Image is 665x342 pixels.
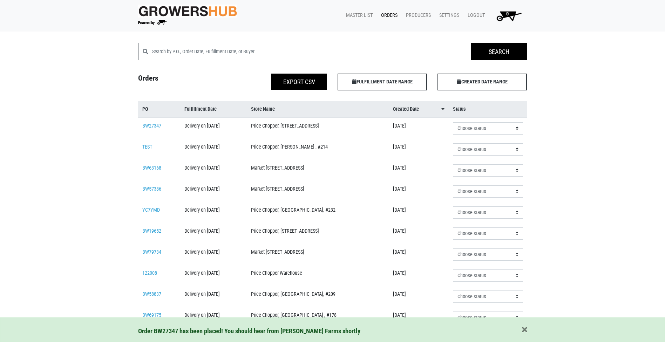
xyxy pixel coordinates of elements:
[142,291,161,297] a: BW58837
[152,43,461,60] input: Search by P.O., Order Date, Fulfillment Date, or Buyer
[138,20,167,25] img: Powered by Big Wheelbarrow
[389,307,449,328] td: [DATE]
[247,223,389,244] td: Price Chopper, [STREET_ADDRESS]
[247,118,389,139] td: Price Chopper, [STREET_ADDRESS]
[184,105,217,113] span: Fulfillment Date
[400,9,434,22] a: Producers
[453,105,466,113] span: Status
[247,181,389,202] td: Market [STREET_ADDRESS]
[506,11,509,17] span: 0
[142,105,176,113] a: PO
[453,105,523,113] a: Status
[389,286,449,307] td: [DATE]
[142,207,160,213] a: YC7YMD
[389,244,449,265] td: [DATE]
[180,265,246,286] td: Delivery on [DATE]
[389,202,449,223] td: [DATE]
[247,139,389,160] td: Price Chopper, [PERSON_NAME] , #214
[247,286,389,307] td: Price Chopper, [GEOGRAPHIC_DATA], #209
[180,118,246,139] td: Delivery on [DATE]
[375,9,400,22] a: Orders
[180,307,246,328] td: Delivery on [DATE]
[142,312,161,318] a: BW69175
[180,244,246,265] td: Delivery on [DATE]
[180,286,246,307] td: Delivery on [DATE]
[493,9,524,23] img: Cart
[142,144,152,150] a: TEST
[247,244,389,265] td: Market [STREET_ADDRESS]
[340,9,375,22] a: Master List
[271,74,327,90] button: Export CSV
[389,118,449,139] td: [DATE]
[247,265,389,286] td: Price Chopper Warehouse
[393,105,445,113] a: Created Date
[138,326,527,336] div: Order BW27347 has been placed! You should hear from [PERSON_NAME] Farms shortly
[247,307,389,328] td: Price Chopper, [GEOGRAPHIC_DATA] , #178
[251,105,385,113] a: Store Name
[180,202,246,223] td: Delivery on [DATE]
[389,181,449,202] td: [DATE]
[142,228,161,234] a: BW19652
[180,181,246,202] td: Delivery on [DATE]
[434,9,462,22] a: Settings
[462,9,488,22] a: Logout
[471,43,527,60] input: Search
[142,249,161,255] a: BW79734
[389,160,449,181] td: [DATE]
[180,223,246,244] td: Delivery on [DATE]
[138,5,238,18] img: original-fc7597fdc6adbb9d0e2ae620e786d1a2.jpg
[247,160,389,181] td: Market [STREET_ADDRESS]
[142,123,161,129] a: BW27347
[142,105,148,113] span: PO
[180,160,246,181] td: Delivery on [DATE]
[393,105,419,113] span: Created Date
[389,223,449,244] td: [DATE]
[251,105,275,113] span: Store Name
[180,139,246,160] td: Delivery on [DATE]
[133,74,233,88] h4: Orders
[142,186,161,192] a: BW57386
[142,165,161,171] a: BW63168
[389,265,449,286] td: [DATE]
[437,74,527,90] span: CREATED DATE RANGE
[488,9,527,23] a: 0
[338,74,427,90] span: FULFILLMENT DATE RANGE
[247,202,389,223] td: Price Chopper, [GEOGRAPHIC_DATA], #232
[184,105,242,113] a: Fulfillment Date
[142,270,157,276] a: 122008
[389,139,449,160] td: [DATE]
